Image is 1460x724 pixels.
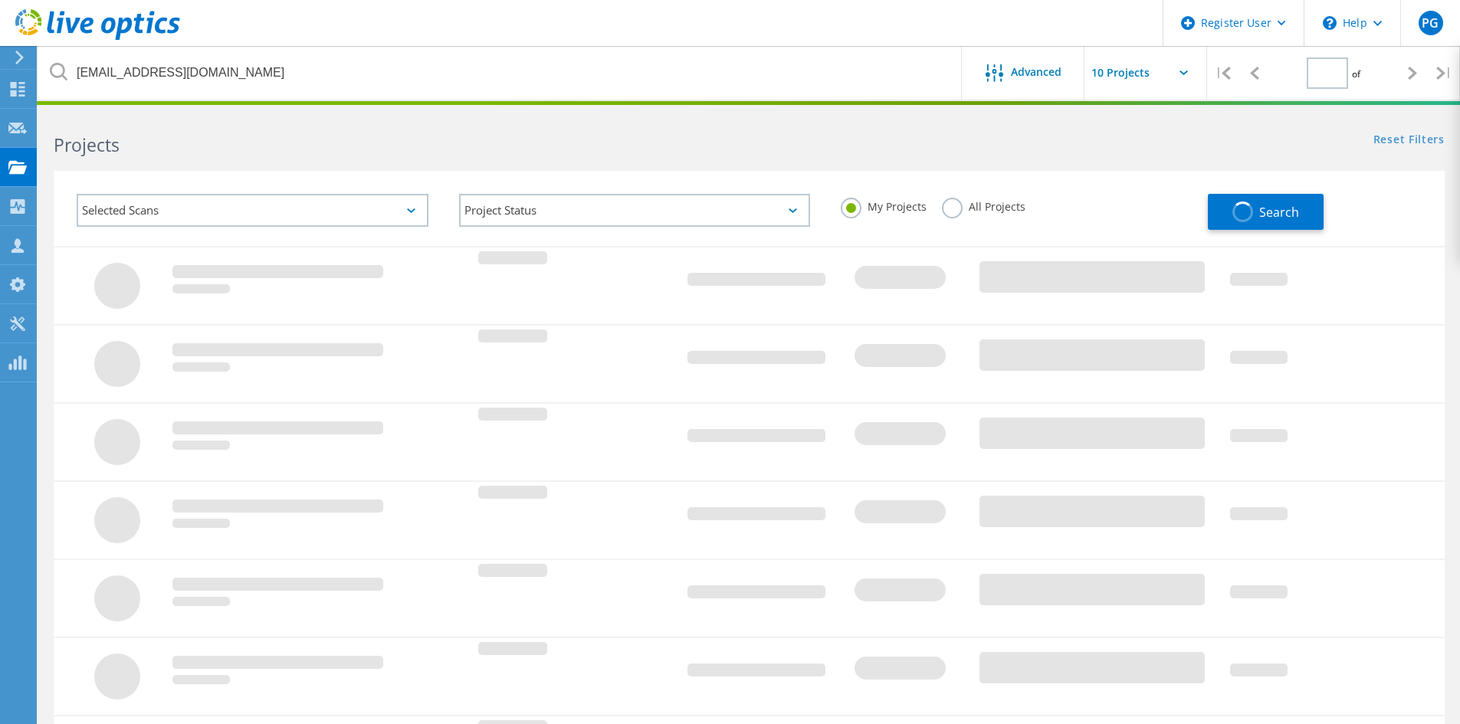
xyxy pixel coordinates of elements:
[1208,194,1324,230] button: Search
[1352,67,1360,80] span: of
[15,32,180,43] a: Live Optics Dashboard
[38,46,963,100] input: Search projects by name, owner, ID, company, etc
[1422,17,1439,29] span: PG
[1011,67,1061,77] span: Advanced
[77,194,428,227] div: Selected Scans
[1323,16,1337,30] svg: \n
[1207,46,1239,100] div: |
[841,198,927,212] label: My Projects
[942,198,1025,212] label: All Projects
[1373,134,1445,147] a: Reset Filters
[459,194,811,227] div: Project Status
[1259,204,1299,221] span: Search
[54,133,120,157] b: Projects
[1429,46,1460,100] div: |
